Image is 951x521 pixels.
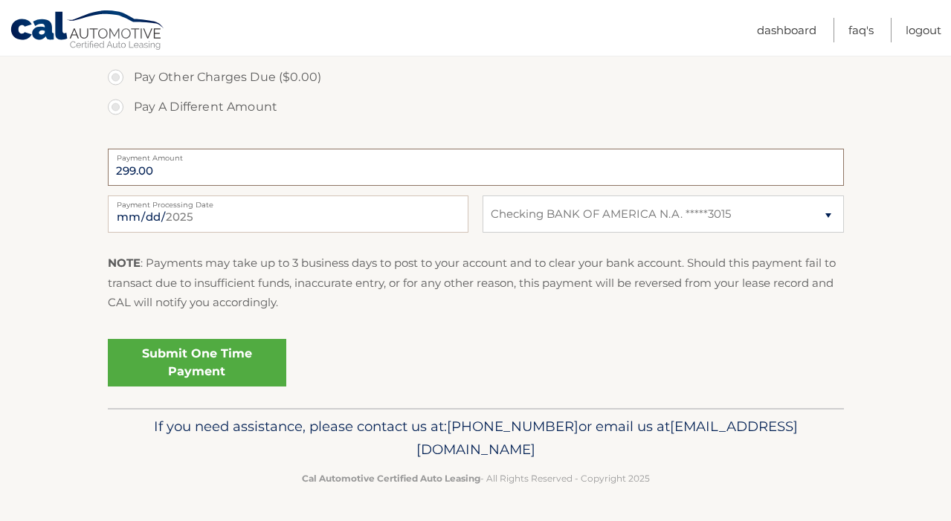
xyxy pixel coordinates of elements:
a: Dashboard [757,18,816,42]
label: Pay Other Charges Due ($0.00) [108,62,844,92]
p: - All Rights Reserved - Copyright 2025 [117,470,834,486]
span: [PHONE_NUMBER] [447,418,578,435]
p: : Payments may take up to 3 business days to post to your account and to clear your bank account.... [108,253,844,312]
a: Submit One Time Payment [108,339,286,386]
input: Payment Date [108,195,468,233]
strong: Cal Automotive Certified Auto Leasing [302,473,480,484]
p: If you need assistance, please contact us at: or email us at [117,415,834,462]
label: Payment Amount [108,149,844,161]
input: Payment Amount [108,149,844,186]
strong: NOTE [108,256,141,270]
a: FAQ's [848,18,874,42]
label: Payment Processing Date [108,195,468,207]
label: Pay A Different Amount [108,92,844,122]
a: Cal Automotive [10,10,166,53]
a: Logout [906,18,941,42]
